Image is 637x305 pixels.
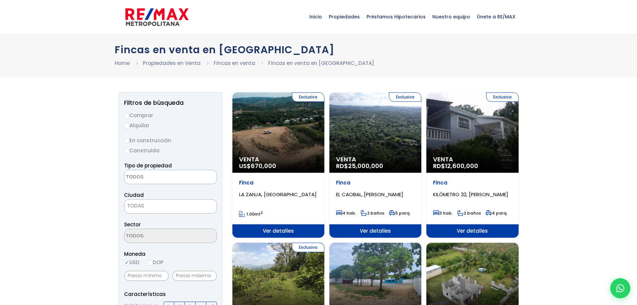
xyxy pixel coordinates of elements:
[336,210,356,216] span: 4 hab.
[239,179,318,186] p: Finca
[124,138,129,144] input: En construcción
[124,111,217,120] label: Comprar
[124,221,141,228] span: Sector
[214,60,255,67] a: Fincas en venta
[445,162,478,170] span: 12,600,000
[246,211,254,217] span: 1.00
[348,162,383,170] span: 25,000,000
[336,162,383,170] span: RD$
[115,60,130,67] a: Home
[336,156,415,163] span: Venta
[124,229,189,243] textarea: Search
[433,210,453,216] span: 3 hab.
[124,121,217,130] label: Alquilar
[268,59,374,67] li: Fincas en venta en [GEOGRAPHIC_DATA]
[124,250,217,258] span: Moneda
[124,260,129,265] input: USD
[473,7,519,27] span: Únete a RE/MAX
[125,7,189,27] img: remax-metropolitana-logo
[433,156,512,163] span: Venta
[124,192,144,199] span: Ciudad
[115,44,523,56] h1: Fincas en venta en [GEOGRAPHIC_DATA]
[336,179,415,186] p: Finca
[433,179,512,186] p: Finca
[329,92,421,238] a: Exclusiva Venta RD$25,000,000 Finca EL CAOBAL, [PERSON_NAME] 4 hab. 2 baños 5 parq. Ver detalles
[124,99,217,106] h2: Filtros de búsqueda
[124,290,217,298] p: Características
[486,210,508,216] span: 4 parq.
[429,7,473,27] span: Nuestro equipo
[292,243,324,252] span: Exclusiva
[389,210,411,216] span: 5 parq.
[124,271,169,281] input: Precio mínimo
[329,224,421,238] span: Ver detalles
[124,113,129,119] input: Comprar
[239,211,263,217] span: mt
[361,210,384,216] span: 2 baños
[363,7,429,27] span: Préstamos Hipotecarios
[232,92,324,238] a: Exclusiva Venta US$670,000 Finca LA ZANJA, [GEOGRAPHIC_DATA] 1.00mt2 Ver detalles
[433,191,508,198] span: KILÓMETRO 32, [PERSON_NAME]
[486,92,519,102] span: Exclusiva
[124,199,217,214] span: TODAS
[426,224,518,238] span: Ver detalles
[433,162,478,170] span: RD$
[172,271,217,281] input: Precio máximo
[124,201,217,211] span: TODAS
[306,7,325,27] span: Inicio
[124,123,129,129] input: Alquilar
[124,146,217,155] label: Construida
[426,92,518,238] a: Exclusiva Venta RD$12,600,000 Finca KILÓMETRO 32, [PERSON_NAME] 3 hab. 2 baños 4 parq. Ver detalles
[127,202,144,209] span: TODAS
[260,210,263,215] sup: 2
[124,148,129,154] input: Construida
[143,60,201,67] a: Propiedades en Venta
[147,260,153,265] input: DOP
[389,92,421,102] span: Exclusiva
[239,156,318,163] span: Venta
[336,191,403,198] span: EL CAOBAL, [PERSON_NAME]
[292,92,324,102] span: Exclusiva
[124,136,217,145] label: En construcción
[124,170,189,184] textarea: Search
[239,162,276,170] span: US$
[251,162,276,170] span: 670,000
[124,162,172,169] span: Tipo de propiedad
[124,258,139,266] label: USD
[232,224,324,238] span: Ver detalles
[457,210,481,216] span: 2 baños
[147,258,164,266] label: DOP
[325,7,363,27] span: Propiedades
[239,191,317,198] span: LA ZANJA, [GEOGRAPHIC_DATA]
